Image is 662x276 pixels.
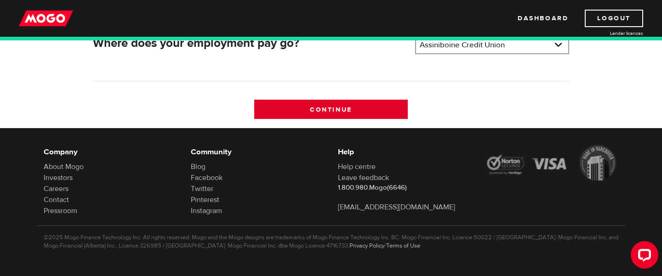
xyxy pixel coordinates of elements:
a: Pressroom [44,206,77,215]
div: v 4.0.25 [26,15,45,22]
img: tab_domain_overview_orange.svg [25,53,32,61]
a: About Mogo [44,162,84,171]
h2: Where does your employment pay go? [93,36,408,51]
a: Contact [44,195,69,204]
img: tab_keywords_by_traffic_grey.svg [91,53,99,61]
h6: Company [44,146,177,158]
input: Continue [254,100,408,119]
a: Careers [44,184,68,193]
div: Domain: [DOMAIN_NAME] [24,24,101,31]
iframe: LiveChat chat widget [623,237,662,276]
a: Leave feedback [338,173,389,182]
a: Twitter [191,184,213,193]
a: Terms of Use [386,242,420,249]
a: Privacy Policy [349,242,384,249]
img: website_grey.svg [15,24,22,31]
div: Domain Overview [35,54,82,60]
a: Blog [191,162,205,171]
p: ©2025 Mogo Finance Technology Inc. All rights reserved. Mogo and the Mogo designs are trademarks ... [44,233,618,250]
h6: Community [191,146,324,158]
div: Keywords by Traffic [102,54,155,60]
a: Dashboard [518,10,568,27]
img: legal-icons-92a2ffecb4d32d839781d1b4e4802d7b.png [485,145,618,181]
a: Help centre [338,162,376,171]
a: Instagram [191,206,222,215]
a: Facebook [191,173,223,182]
a: Lender licences [574,30,643,37]
a: [EMAIL_ADDRESS][DOMAIN_NAME] [338,203,455,212]
img: mogo_logo-11ee424be714fa7cbb0f0f49df9e16ec.png [19,10,73,27]
h6: Help [338,146,471,158]
a: Pinterest [191,195,219,204]
a: Investors [44,173,73,182]
p: 1.800.980.Mogo(6646) [338,183,471,192]
a: Logout [585,10,643,27]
